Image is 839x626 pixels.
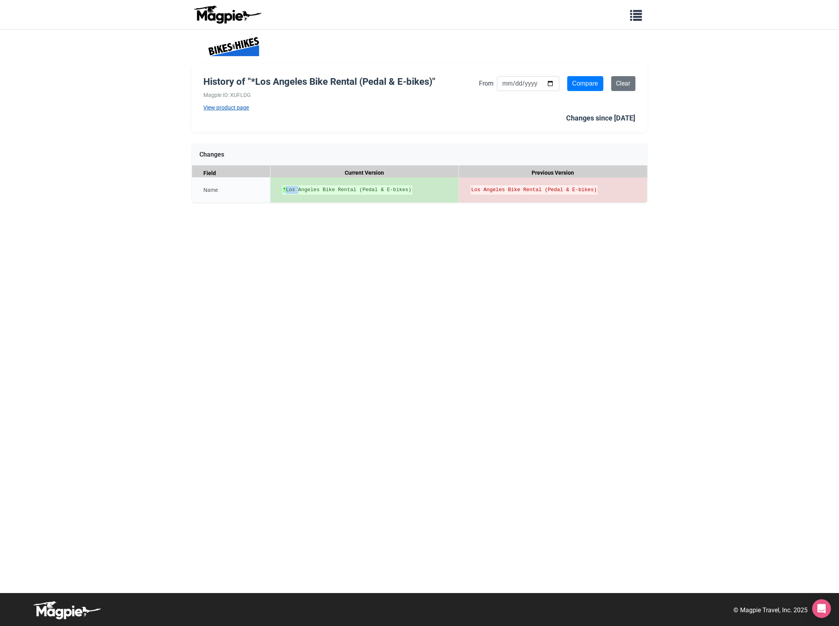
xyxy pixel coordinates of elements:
img: logo-ab69f6fb50320c5b225c76a69d11143b.png [192,5,263,24]
img: Company Logo [204,37,263,57]
p: © Magpie Travel, Inc. 2025 [733,605,808,615]
label: From [479,78,494,89]
div: Field [192,166,271,180]
img: logo-white-d94fa1abed81b67a048b3d0f0ab5b955.png [31,601,102,620]
div: Previous Version [459,166,647,180]
div: Changes [192,144,647,166]
ins: Los Angeles Bike Rental (Pedal & E-bikes) [283,186,412,194]
h1: History of "*Los Angeles Bike Rental (Pedal & E-bikes)" [204,76,479,88]
div: Name [192,177,271,203]
a: View product page [204,103,479,112]
div: Magpie ID: XUFLDG [204,91,479,99]
div: Current Version [271,166,459,180]
del: Los Angeles Bike Rental (Pedal & E-bikes) [472,186,597,194]
input: Compare [567,76,603,91]
div: Open Intercom Messenger [812,599,831,618]
div: Changes since [DATE] [567,113,636,124]
a: Clear [611,76,636,91]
